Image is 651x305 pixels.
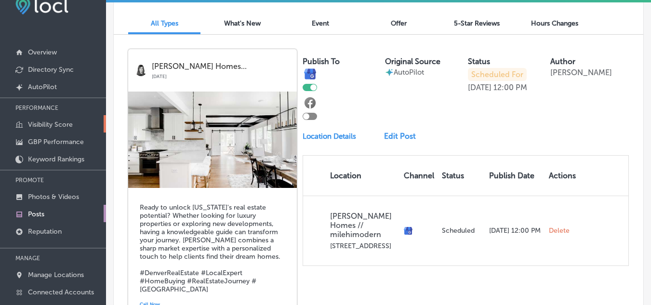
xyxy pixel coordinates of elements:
[468,68,527,81] p: Scheduled For
[454,19,500,27] span: 5-Star Reviews
[384,132,422,141] a: Edit Post
[152,62,290,71] p: [PERSON_NAME] Homes...
[151,19,178,27] span: All Types
[549,226,570,235] span: Delete
[303,132,356,141] p: Location Details
[468,57,490,66] label: Status
[28,227,62,236] p: Reputation
[385,57,440,66] label: Original Source
[28,210,44,218] p: Posts
[489,226,541,235] p: [DATE] 12:00 PM
[28,288,94,296] p: Connected Accounts
[224,19,261,27] span: What's New
[485,156,545,196] th: Publish Date
[28,138,84,146] p: GBP Performance
[330,242,396,250] p: [STREET_ADDRESS]
[550,68,612,77] p: [PERSON_NAME]
[28,155,84,163] p: Keyword Rankings
[128,92,297,188] img: 175442639692956a79-f290-4b1b-9edd-f3accc3ffb56_kyliefitts_2203grapest_22_1.jpg
[391,19,407,27] span: Offer
[312,19,329,27] span: Event
[28,193,79,201] p: Photos & Videos
[303,57,340,66] label: Publish To
[28,120,73,129] p: Visibility Score
[28,66,74,74] p: Directory Sync
[468,83,492,92] p: [DATE]
[545,156,580,196] th: Actions
[531,19,578,27] span: Hours Changes
[438,156,485,196] th: Status
[28,48,57,56] p: Overview
[394,68,424,77] p: AutoPilot
[28,83,57,91] p: AutoPilot
[330,212,396,239] p: [PERSON_NAME] Homes // milehimodern
[385,68,394,77] img: autopilot-icon
[140,203,285,293] h5: Ready to unlock [US_STATE]'s real estate potential? Whether looking for luxury properties or expl...
[442,226,481,235] p: Scheduled
[400,156,438,196] th: Channel
[135,64,147,76] img: logo
[303,156,400,196] th: Location
[550,57,575,66] label: Author
[152,71,290,80] p: [DATE]
[493,83,527,92] p: 12:00 PM
[28,271,84,279] p: Manage Locations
